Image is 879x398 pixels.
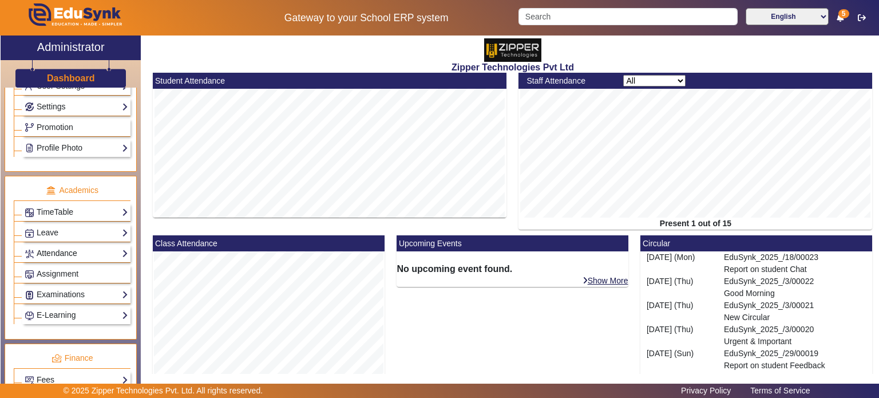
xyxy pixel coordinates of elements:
input: Search [518,8,737,25]
div: EduSynk_2025_/29/00019 [718,348,872,372]
div: [DATE] (Thu) [640,324,718,348]
p: Report on student Feedback [724,360,866,372]
div: EduSynk_2025_/3/00022 [718,275,872,300]
h5: Gateway to your School ERP system [226,12,506,24]
p: Urgent & Important [724,336,866,348]
mat-card-header: Class Attendance [153,235,385,251]
div: EduSynk_2025_/18/00023 [718,251,872,275]
img: 36227e3f-cbf6-4043-b8fc-b5c5f2957d0a [484,38,541,62]
a: Privacy Policy [675,383,737,398]
div: [DATE] (Mon) [640,251,718,275]
mat-card-header: Upcoming Events [397,235,628,251]
span: Promotion [37,123,73,132]
p: Good Morning [724,287,866,300]
h2: Administrator [37,40,105,54]
h2: Zipper Technologies Pvt Ltd [147,62,878,73]
mat-card-header: Circular [640,235,872,251]
div: EduSynk_2025_/3/00020 [718,324,872,348]
img: Assignments.png [25,270,34,279]
span: 5 [838,9,849,18]
p: © 2025 Zipper Technologies Pvt. Ltd. All rights reserved. [64,385,263,397]
div: [DATE] (Thu) [640,275,718,300]
p: Report on student Chat [724,263,866,275]
div: EduSynk_2025_/3/00021 [718,300,872,324]
a: Assignment [25,267,128,281]
img: finance.png [52,353,62,364]
p: Finance [14,352,130,364]
a: Show More [582,275,629,286]
a: Administrator [1,36,141,60]
div: [DATE] (Thu) [640,300,718,324]
img: Branchoperations.png [25,123,34,132]
img: academic.png [46,186,56,196]
span: Assignment [37,269,78,278]
a: Terms of Service [745,383,815,398]
mat-card-header: Student Attendance [153,73,506,89]
p: Academics [14,184,130,196]
p: New Circular [724,312,866,324]
a: Promotion [25,121,128,134]
a: Dashboard [46,72,96,84]
h3: Dashboard [47,73,95,84]
div: Staff Attendance [521,75,617,87]
h6: No upcoming event found. [397,263,628,274]
div: [DATE] (Sun) [640,348,718,372]
div: Present 1 out of 15 [518,218,872,230]
a: Show More [826,372,873,383]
